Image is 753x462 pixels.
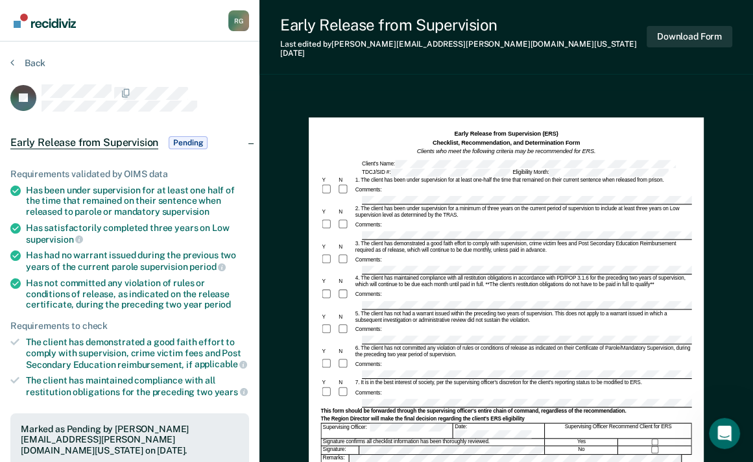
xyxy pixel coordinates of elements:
[228,10,249,31] button: Profile dropdown button
[169,136,208,149] span: Pending
[322,423,453,438] div: Supervising Officer:
[10,57,45,69] button: Back
[26,234,83,245] span: supervision
[545,439,618,445] div: Yes
[195,359,247,369] span: applicable
[545,423,692,438] div: Supervising Officer Recommend Client for ERS
[321,415,692,422] div: The Region Director will make the final decision regarding the client's ERS eligibility
[10,321,249,332] div: Requirements to check
[361,168,511,176] div: TDCJ/SID #:
[26,337,249,370] div: The client has demonstrated a good faith effort to comply with supervision, crime victim fees and...
[189,261,226,272] span: period
[354,389,383,395] div: Comments:
[21,424,239,456] div: Marked as Pending by [PERSON_NAME][EMAIL_ADDRESS][PERSON_NAME][DOMAIN_NAME][US_STATE] on [DATE].
[354,310,692,324] div: 5. The client has not had a warrant issued within the preceding two years of supervision. This do...
[26,375,249,397] div: The client has maintained compliance with all restitution obligations for the preceding two
[354,240,692,254] div: 3. The client has demonstrated a good faith effort to comply with supervision, crime victim fees ...
[337,313,354,320] div: N
[354,177,692,184] div: 1. The client has been under supervision for at least one-half the time that remained on their cu...
[337,243,354,250] div: N
[337,209,354,215] div: N
[321,380,338,386] div: Y
[321,407,692,414] div: This form should be forwarded through the supervising officer's entire chain of command, regardle...
[354,186,383,193] div: Comments:
[10,169,249,180] div: Requirements validated by OIMS data
[417,148,596,154] em: Clients who meet the following criteria may be recommended for ERS.
[280,40,647,58] div: Last edited by [PERSON_NAME][EMAIL_ADDRESS][PERSON_NAME][DOMAIN_NAME][US_STATE]
[321,313,338,320] div: Y
[354,345,692,358] div: 6. The client has not committed any violation of rules or conditions of release as indicated on t...
[322,446,359,454] div: Signature:
[354,205,692,219] div: 2. The client has been under supervision for a minimum of three years on the current period of su...
[26,250,249,272] div: Has had no warrant issued during the previous two years of the current parole supervision
[337,278,354,285] div: N
[337,177,354,184] div: N
[354,380,692,386] div: 7. It is in the best interest of society, per the supervising officer's discretion for the client...
[204,299,231,310] span: period
[26,185,249,217] div: Has been under supervision for at least one half of the time that remained on their sentence when...
[354,221,383,228] div: Comments:
[354,256,383,263] div: Comments:
[321,177,338,184] div: Y
[354,291,383,298] div: Comments:
[321,348,338,354] div: Y
[453,423,544,438] div: Date:
[322,439,545,445] div: Signature confirms all checklist information has been thoroughly reviewed.
[647,26,732,47] button: Download Form
[433,139,580,145] strong: Checklist, Recommendation, and Determination Form
[228,10,249,31] div: R G
[709,418,740,449] iframe: Intercom live chat
[454,130,558,136] strong: Early Release from Supervision (ERS)
[162,206,209,217] span: supervision
[545,446,618,454] div: No
[26,278,249,310] div: Has not committed any violation of rules or conditions of release, as indicated on the release ce...
[337,380,354,386] div: N
[321,278,338,285] div: Y
[361,160,677,168] div: Client's Name:
[215,387,248,397] span: years
[280,16,647,34] div: Early Release from Supervision
[26,223,249,245] div: Has satisfactorily completed three years on Low
[337,348,354,354] div: N
[321,243,338,250] div: Y
[354,275,692,289] div: 4. The client has maintained compliance with all restitution obligations in accordance with PD/PO...
[354,361,383,367] div: Comments:
[511,168,669,176] div: Eligibility Month:
[321,209,338,215] div: Y
[14,14,76,28] img: Recidiviz
[280,49,305,58] span: [DATE]
[10,136,158,149] span: Early Release from Supervision
[354,326,383,332] div: Comments:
